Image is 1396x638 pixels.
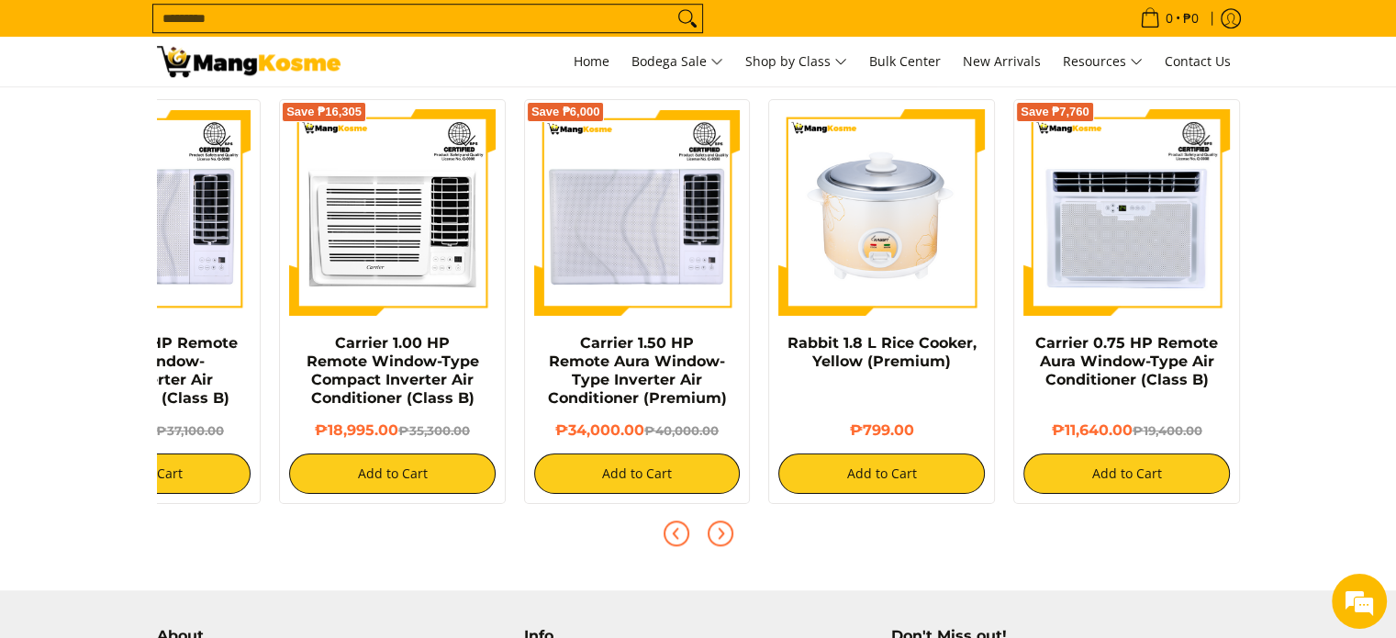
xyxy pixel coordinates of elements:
[1054,37,1152,86] a: Resources
[106,198,253,384] span: We're online!
[644,423,719,438] del: ₱40,000.00
[631,50,723,73] span: Bodega Sale
[656,513,697,554] button: Previous
[289,453,496,494] button: Add to Cart
[860,37,950,86] a: Bulk Center
[564,37,619,86] a: Home
[1023,109,1230,316] img: Carrier 0.75 HP Remote Aura Window-Type Air Conditioner (Class B)
[306,334,478,407] a: Carrier 1.00 HP Remote Window-Type Compact Inverter Air Conditioner (Class B)
[700,513,741,554] button: Next
[954,37,1050,86] a: New Arrivals
[963,52,1041,70] span: New Arrivals
[778,421,985,440] h6: ₱799.00
[1023,453,1230,494] button: Add to Cart
[534,421,741,440] h6: ₱34,000.00
[1156,37,1240,86] a: Contact Us
[745,50,847,73] span: Shop by Class
[534,109,741,316] img: Carrier 1.50 HP Remote Aura Window-Type Inverter Air Conditioner (Premium)
[1021,106,1089,118] span: Save ₱7,760
[736,37,856,86] a: Shop by Class
[1180,12,1201,25] span: ₱0
[398,423,470,438] del: ₱35,300.00
[1023,421,1230,440] h6: ₱11,640.00
[673,5,702,32] button: Search
[787,334,977,370] a: Rabbit 1.8 L Rice Cooker, Yellow (Premium)
[1165,52,1231,70] span: Contact Us
[1132,423,1201,438] del: ₱19,400.00
[289,421,496,440] h6: ₱18,995.00
[9,435,350,499] textarea: Type your message and hit 'Enter'
[548,334,727,407] a: Carrier 1.50 HP Remote Aura Window-Type Inverter Air Conditioner (Premium)
[1134,8,1204,28] span: •
[359,37,1240,86] nav: Main Menu
[289,109,496,316] img: Carrier 1.00 HP Remote Window-Type Compact Inverter Air Conditioner (Class B)
[534,453,741,494] button: Add to Cart
[1063,50,1143,73] span: Resources
[778,109,985,316] img: https://mangkosme.com/products/rabbit-1-8-l-rice-cooker-yellow-class-a
[301,9,345,53] div: Minimize live chat window
[1035,334,1218,388] a: Carrier 0.75 HP Remote Aura Window-Type Air Conditioner (Class B)
[574,52,609,70] span: Home
[778,453,985,494] button: Add to Cart
[157,46,341,77] img: Carrier Aura 1.5 HP Window-Type Remote Inverter Aircon l Mang Kosme
[286,106,362,118] span: Save ₱16,305
[869,52,941,70] span: Bulk Center
[1163,12,1176,25] span: 0
[531,106,600,118] span: Save ₱6,000
[95,103,308,127] div: Chat with us now
[156,423,224,438] del: ₱37,100.00
[622,37,732,86] a: Bodega Sale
